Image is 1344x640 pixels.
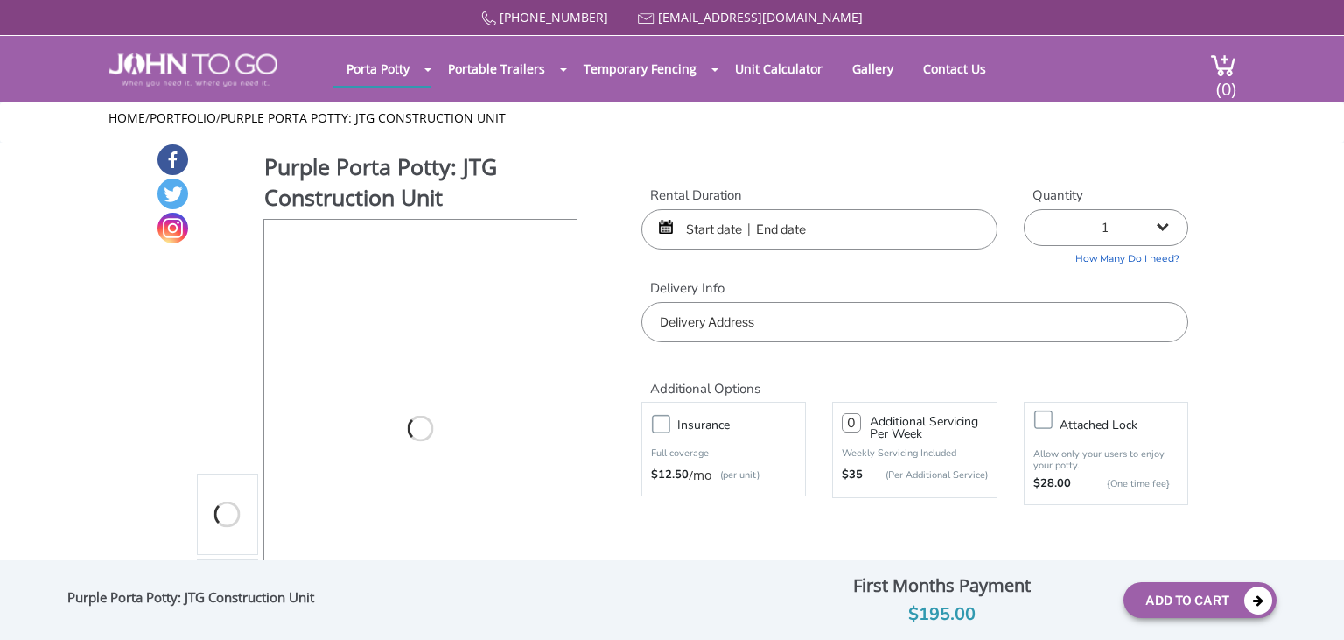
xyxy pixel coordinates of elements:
[842,413,861,433] input: 0
[108,109,145,126] a: Home
[641,279,1188,298] label: Delivery Info
[773,601,1110,629] div: $195.00
[435,52,558,86] a: Portable Trailers
[1033,448,1179,471] p: Allow only your users to enjoy your potty.
[1080,475,1170,493] p: {One time fee}
[500,9,608,25] a: [PHONE_NUMBER]
[570,52,710,86] a: Temporary Fencing
[481,11,496,26] img: Call
[1210,53,1236,77] img: cart a
[651,467,689,484] strong: $12.50
[108,53,277,87] img: JOHN to go
[773,571,1110,601] div: First Months Payment
[870,416,987,440] h3: Additional Servicing Per Week
[677,414,814,436] h3: Insurance
[658,9,863,25] a: [EMAIL_ADDRESS][DOMAIN_NAME]
[722,52,836,86] a: Unit Calculator
[638,13,654,25] img: Mail
[150,109,216,126] a: Portfolio
[264,151,579,217] h1: Purple Porta Potty: JTG Construction Unit
[863,468,987,482] p: (Per Additional Service)
[651,467,796,484] div: /mo
[910,52,999,86] a: Contact Us
[839,52,906,86] a: Gallery
[157,179,188,209] a: Twitter
[641,360,1188,397] h2: Additional Options
[711,467,759,484] p: (per unit)
[651,445,796,462] p: Full coverage
[641,209,997,250] input: Start date | End date
[333,52,423,86] a: Porta Potty
[1024,186,1188,205] label: Quantity
[641,302,1188,342] input: Delivery Address
[641,186,997,205] label: Rental Duration
[1123,582,1277,618] button: Add To Cart
[1215,63,1236,101] span: (0)
[1033,475,1071,493] strong: $28.00
[842,467,863,484] strong: $35
[1060,414,1196,436] h3: Attached lock
[220,109,506,126] a: Purple Porta Potty: JTG Construction Unit
[157,144,188,175] a: Facebook
[108,109,1236,127] ul: / /
[1024,246,1188,266] a: How Many Do I need?
[842,447,987,460] p: Weekly Servicing Included
[157,213,188,243] a: Instagram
